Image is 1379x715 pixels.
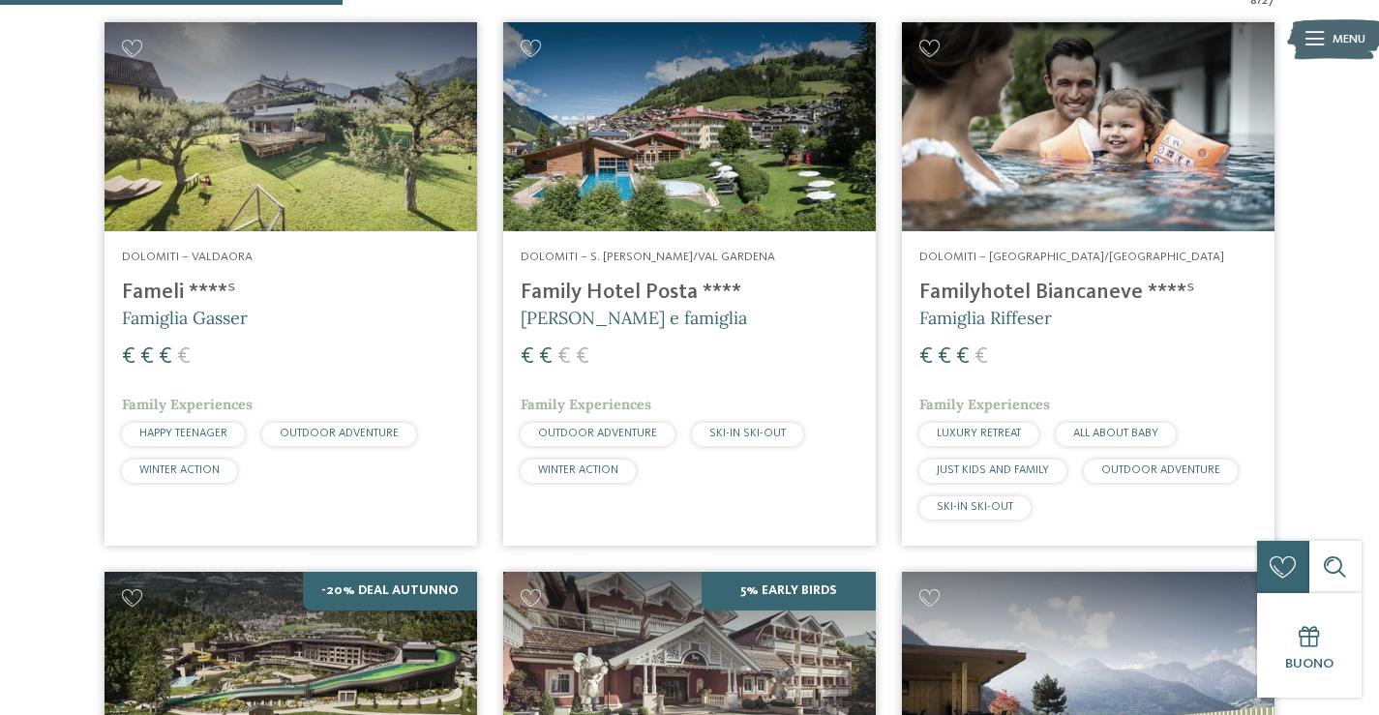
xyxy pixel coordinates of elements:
[122,345,135,369] span: €
[919,251,1224,263] span: Dolomiti – [GEOGRAPHIC_DATA]/[GEOGRAPHIC_DATA]
[159,345,172,369] span: €
[122,396,253,413] span: Family Experiences
[557,345,571,369] span: €
[1285,657,1334,670] span: Buono
[576,345,589,369] span: €
[974,345,988,369] span: €
[280,428,399,439] span: OUTDOOR ADVENTURE
[503,22,876,231] img: Cercate un hotel per famiglie? Qui troverete solo i migliori!
[937,464,1049,476] span: JUST KIDS AND FAMILY
[521,251,775,263] span: Dolomiti – S. [PERSON_NAME]/Val Gardena
[938,345,951,369] span: €
[1101,464,1220,476] span: OUTDOOR ADVENTURE
[1073,428,1158,439] span: ALL ABOUT BABY
[521,345,534,369] span: €
[937,428,1021,439] span: LUXURY RETREAT
[919,345,933,369] span: €
[105,22,477,231] img: Cercate un hotel per famiglie? Qui troverete solo i migliori!
[919,280,1257,306] h4: Familyhotel Biancaneve ****ˢ
[521,280,858,306] h4: Family Hotel Posta ****
[122,251,253,263] span: Dolomiti – Valdaora
[919,396,1050,413] span: Family Experiences
[709,428,786,439] span: SKI-IN SKI-OUT
[956,345,970,369] span: €
[902,22,1274,231] img: Cercate un hotel per famiglie? Qui troverete solo i migliori!
[539,345,553,369] span: €
[538,464,618,476] span: WINTER ACTION
[937,501,1013,513] span: SKI-IN SKI-OUT
[122,307,248,329] span: Famiglia Gasser
[139,428,227,439] span: HAPPY TEENAGER
[521,307,747,329] span: [PERSON_NAME] e famiglia
[140,345,154,369] span: €
[919,307,1052,329] span: Famiglia Riffeser
[1257,593,1362,698] a: Buono
[503,22,876,546] a: Cercate un hotel per famiglie? Qui troverete solo i migliori! Dolomiti – S. [PERSON_NAME]/Val Gar...
[139,464,220,476] span: WINTER ACTION
[538,428,657,439] span: OUTDOOR ADVENTURE
[521,396,651,413] span: Family Experiences
[177,345,191,369] span: €
[105,22,477,546] a: Cercate un hotel per famiglie? Qui troverete solo i migliori! Dolomiti – Valdaora Fameli ****ˢ Fa...
[902,22,1274,546] a: Cercate un hotel per famiglie? Qui troverete solo i migliori! Dolomiti – [GEOGRAPHIC_DATA]/[GEOGR...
